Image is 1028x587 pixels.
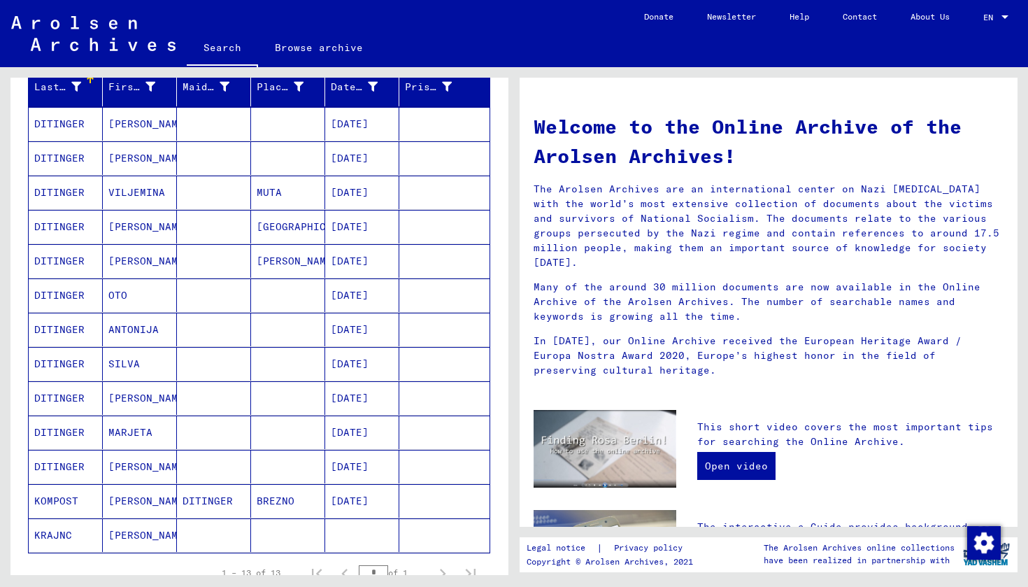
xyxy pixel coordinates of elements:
[103,210,177,243] mat-cell: [PERSON_NAME]
[29,450,103,483] mat-cell: DITINGER
[103,313,177,346] mat-cell: ANTONIJA
[457,559,485,587] button: Last page
[103,450,177,483] mat-cell: [PERSON_NAME]
[527,541,597,556] a: Legal notice
[325,416,399,449] mat-cell: [DATE]
[534,334,1004,378] p: In [DATE], our Online Archive received the European Heritage Award / Europa Nostra Award 2020, Eu...
[325,484,399,518] mat-cell: [DATE]
[108,76,176,98] div: First Name
[11,16,176,51] img: Arolsen_neg.svg
[29,107,103,141] mat-cell: DITINGER
[177,484,251,518] mat-cell: DITINGER
[764,542,955,554] p: The Arolsen Archives online collections
[103,484,177,518] mat-cell: [PERSON_NAME]
[399,67,490,106] mat-header-cell: Prisoner #
[251,176,325,209] mat-cell: MUTA
[251,210,325,243] mat-cell: [GEOGRAPHIC_DATA]
[103,67,177,106] mat-header-cell: First Name
[34,76,102,98] div: Last Name
[325,107,399,141] mat-cell: [DATE]
[534,280,1004,324] p: Many of the around 30 million documents are now available in the Online Archive of the Arolsen Ar...
[331,80,378,94] div: Date of Birth
[534,410,676,488] img: video.jpg
[103,107,177,141] mat-cell: [PERSON_NAME]
[103,141,177,175] mat-cell: [PERSON_NAME]
[183,80,229,94] div: Maiden Name
[325,347,399,381] mat-cell: [DATE]
[29,244,103,278] mat-cell: DITINGER
[29,313,103,346] mat-cell: DITINGER
[405,76,473,98] div: Prisoner #
[967,526,1001,560] img: Change consent
[257,76,324,98] div: Place of Birth
[325,381,399,415] mat-cell: [DATE]
[251,244,325,278] mat-cell: [PERSON_NAME]
[258,31,380,64] a: Browse archive
[29,484,103,518] mat-cell: KOMPOST
[103,176,177,209] mat-cell: VILJEMINA
[29,67,103,106] mat-header-cell: Last Name
[534,182,1004,270] p: The Arolsen Archives are an international center on Nazi [MEDICAL_DATA] with the world’s most ext...
[29,518,103,552] mat-cell: KRAJNC
[29,381,103,415] mat-cell: DITINGER
[325,313,399,346] mat-cell: [DATE]
[325,210,399,243] mat-cell: [DATE]
[103,381,177,415] mat-cell: [PERSON_NAME]
[325,176,399,209] mat-cell: [DATE]
[29,141,103,175] mat-cell: DITINGER
[251,67,325,106] mat-header-cell: Place of Birth
[303,559,331,587] button: First page
[325,141,399,175] mat-cell: [DATE]
[29,416,103,449] mat-cell: DITINGER
[405,80,452,94] div: Prisoner #
[34,80,81,94] div: Last Name
[103,416,177,449] mat-cell: MARJETA
[177,67,251,106] mat-header-cell: Maiden Name
[103,244,177,278] mat-cell: [PERSON_NAME]
[603,541,699,556] a: Privacy policy
[183,76,250,98] div: Maiden Name
[331,559,359,587] button: Previous page
[29,278,103,312] mat-cell: DITINGER
[331,76,399,98] div: Date of Birth
[29,176,103,209] mat-cell: DITINGER
[187,31,258,67] a: Search
[534,112,1004,171] h1: Welcome to the Online Archive of the Arolsen Archives!
[257,80,304,94] div: Place of Birth
[960,537,1013,572] img: yv_logo.png
[325,67,399,106] mat-header-cell: Date of Birth
[764,554,955,567] p: have been realized in partnership with
[325,450,399,483] mat-cell: [DATE]
[697,452,776,480] a: Open video
[527,556,699,568] p: Copyright © Arolsen Archives, 2021
[251,484,325,518] mat-cell: BREZNO
[103,278,177,312] mat-cell: OTO
[325,278,399,312] mat-cell: [DATE]
[697,420,1004,449] p: This short video covers the most important tips for searching the Online Archive.
[359,566,429,579] div: of 1
[108,80,155,94] div: First Name
[527,541,699,556] div: |
[29,210,103,243] mat-cell: DITINGER
[983,13,999,22] span: EN
[222,567,280,579] div: 1 – 13 of 13
[429,559,457,587] button: Next page
[325,244,399,278] mat-cell: [DATE]
[103,347,177,381] mat-cell: SILVA
[103,518,177,552] mat-cell: [PERSON_NAME]
[29,347,103,381] mat-cell: DITINGER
